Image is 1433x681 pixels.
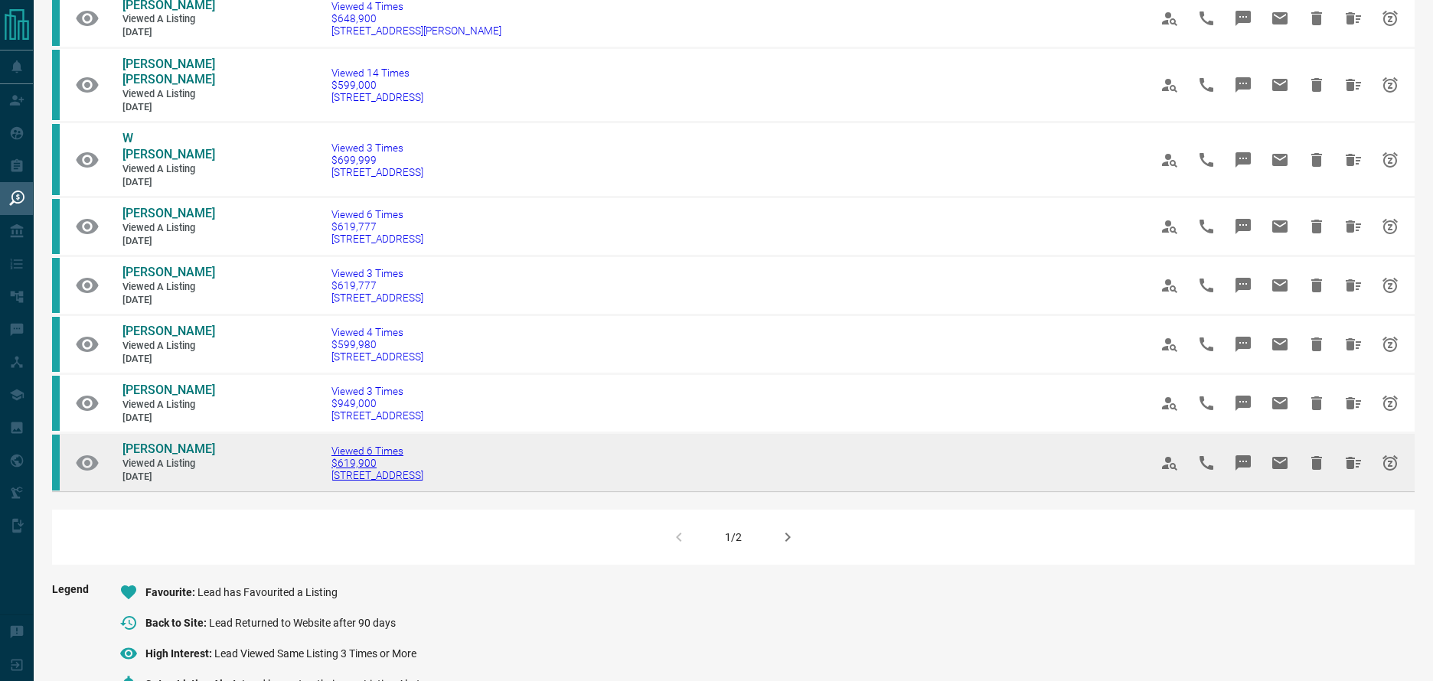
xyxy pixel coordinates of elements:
span: $599,980 [331,338,423,350]
span: Snooze [1372,142,1409,178]
span: Call [1188,142,1225,178]
span: Lead has Favourited a Listing [197,586,338,598]
span: Hide All from Sabrina Menna [1335,385,1372,422]
span: Viewed 4 Times [331,326,423,338]
span: Hide All from David Martinez [1335,445,1372,481]
span: Hide [1298,67,1335,103]
span: Hide [1298,208,1335,245]
span: Email [1262,326,1298,363]
span: Snooze [1372,67,1409,103]
a: Viewed 14 Times$599,000[STREET_ADDRESS] [331,67,423,103]
span: Viewed a Listing [122,458,214,471]
span: Snooze [1372,445,1409,481]
span: Message [1225,445,1262,481]
span: [DATE] [122,412,214,425]
div: 1/2 [725,531,742,543]
span: [DATE] [122,26,214,39]
span: View Profile [1151,326,1188,363]
div: condos.ca [52,124,60,195]
a: [PERSON_NAME] [122,324,214,340]
a: [PERSON_NAME] [PERSON_NAME] [122,57,214,89]
span: Email [1262,67,1298,103]
span: Lead Viewed Same Listing 3 Times or More [214,647,416,660]
span: Hide [1298,267,1335,304]
span: Viewed a Listing [122,88,214,101]
span: View Profile [1151,208,1188,245]
div: condos.ca [52,199,60,254]
a: Viewed 3 Times$949,000[STREET_ADDRESS] [331,385,423,422]
span: High Interest [145,647,214,660]
span: Call [1188,208,1225,245]
span: Hide All from Alec Mohan [1335,208,1372,245]
span: [DATE] [122,471,214,484]
span: Email [1262,385,1298,422]
span: Snooze [1372,326,1409,363]
span: View Profile [1151,267,1188,304]
span: Email [1262,445,1298,481]
div: condos.ca [52,435,60,490]
span: $599,000 [331,79,423,91]
span: Hide All from Mandy Rahimi [1335,326,1372,363]
span: Hide [1298,142,1335,178]
span: Snooze [1372,267,1409,304]
span: Email [1262,208,1298,245]
span: Call [1188,67,1225,103]
span: Viewed 6 Times [331,208,423,220]
span: Viewed 3 Times [331,142,423,154]
span: [STREET_ADDRESS] [331,166,423,178]
span: Message [1225,67,1262,103]
span: View Profile [1151,67,1188,103]
span: Hide All from W Lam [1335,142,1372,178]
a: Viewed 4 Times$599,980[STREET_ADDRESS] [331,326,423,363]
span: Call [1188,445,1225,481]
span: Hide All from Avyanna Mohan [1335,267,1372,304]
a: [PERSON_NAME] [122,383,214,399]
span: Viewed a Listing [122,340,214,353]
a: W [PERSON_NAME] [122,131,214,163]
span: Snooze [1372,208,1409,245]
span: Snooze [1372,385,1409,422]
span: [PERSON_NAME] [122,324,215,338]
span: $619,900 [331,457,423,469]
a: Viewed 6 Times$619,777[STREET_ADDRESS] [331,208,423,245]
span: $619,777 [331,279,423,292]
span: [STREET_ADDRESS] [331,409,423,422]
span: [STREET_ADDRESS][PERSON_NAME] [331,24,501,37]
div: condos.ca [52,258,60,313]
span: [PERSON_NAME] [122,265,215,279]
span: Message [1225,208,1262,245]
span: Hide [1298,445,1335,481]
span: Viewed a Listing [122,281,214,294]
span: [STREET_ADDRESS] [331,233,423,245]
div: condos.ca [52,376,60,431]
div: condos.ca [52,50,60,121]
span: Back to Site [145,617,209,629]
span: Hide [1298,385,1335,422]
span: Call [1188,385,1225,422]
span: Viewed a Listing [122,222,214,235]
span: [DATE] [122,101,214,114]
span: Message [1225,142,1262,178]
a: Viewed 3 Times$619,777[STREET_ADDRESS] [331,267,423,304]
span: View Profile [1151,142,1188,178]
span: [STREET_ADDRESS] [331,91,423,103]
span: Lead Returned to Website after 90 days [209,617,396,629]
span: $949,000 [331,397,423,409]
span: [DATE] [122,294,214,307]
span: Viewed 3 Times [331,385,423,397]
span: $619,777 [331,220,423,233]
span: Email [1262,142,1298,178]
span: View Profile [1151,445,1188,481]
span: Message [1225,326,1262,363]
a: [PERSON_NAME] [122,265,214,281]
span: Viewed 6 Times [331,445,423,457]
span: Call [1188,267,1225,304]
span: [STREET_ADDRESS] [331,292,423,304]
span: [DATE] [122,235,214,248]
span: Hide All from Amir Hossein Ashrafi [1335,67,1372,103]
span: [DATE] [122,353,214,366]
span: Favourite [145,586,197,598]
a: [PERSON_NAME] [122,442,214,458]
span: Viewed a Listing [122,163,214,176]
span: $648,900 [331,12,501,24]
